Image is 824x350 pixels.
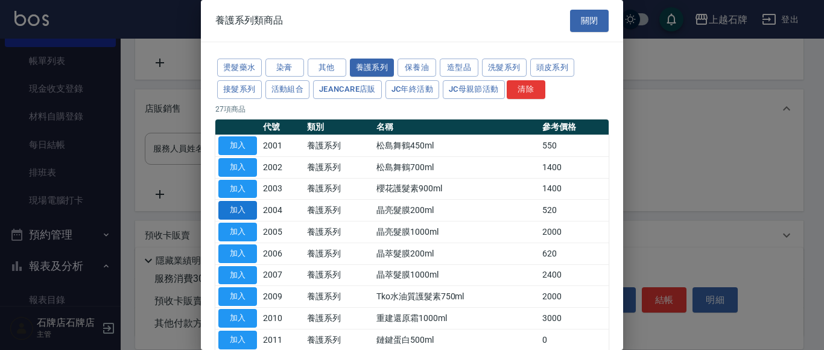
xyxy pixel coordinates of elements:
td: 2002 [260,156,304,178]
th: 類別 [304,119,373,135]
button: 加入 [218,223,257,241]
td: 2000 [539,286,609,308]
button: 加入 [218,331,257,349]
button: 造型品 [440,59,478,77]
button: 加入 [218,201,257,220]
button: 其他 [308,59,346,77]
td: 2006 [260,243,304,264]
td: 2003 [260,178,304,200]
td: 晶萃髮膜1000ml [373,264,539,286]
p: 27 項商品 [215,104,609,115]
td: 2009 [260,286,304,308]
td: 養護系列 [304,243,373,264]
td: 晶亮髮膜1000ml [373,221,539,243]
button: 加入 [218,266,257,285]
td: 3000 [539,308,609,329]
td: 2400 [539,264,609,286]
button: 養護系列 [350,59,395,77]
button: 加入 [218,309,257,328]
button: 活動組合 [265,80,310,99]
td: 2005 [260,221,304,243]
button: 接髮系列 [217,80,262,99]
td: 2010 [260,308,304,329]
td: 2000 [539,221,609,243]
td: 養護系列 [304,200,373,221]
button: 染膏 [265,59,304,77]
td: 2007 [260,264,304,286]
td: 2001 [260,135,304,157]
td: 養護系列 [304,178,373,200]
button: JeanCare店販 [313,80,382,99]
button: 燙髮藥水 [217,59,262,77]
td: 養護系列 [304,221,373,243]
button: 加入 [218,244,257,263]
td: 2004 [260,200,304,221]
button: JC年終活動 [385,80,439,99]
td: 養護系列 [304,264,373,286]
td: 松島舞鶴450ml [373,135,539,157]
td: 櫻花護髮素900ml [373,178,539,200]
td: 養護系列 [304,156,373,178]
span: 養護系列類商品 [215,14,283,27]
td: 1400 [539,178,609,200]
button: 加入 [218,158,257,177]
button: 加入 [218,287,257,306]
th: 名稱 [373,119,539,135]
td: 松島舞鶴700ml [373,156,539,178]
td: 養護系列 [304,135,373,157]
th: 參考價格 [539,119,609,135]
td: Tko水油質護髮素750ml [373,286,539,308]
button: 頭皮系列 [530,59,575,77]
button: 關閉 [570,10,609,32]
td: 1400 [539,156,609,178]
td: 養護系列 [304,286,373,308]
td: 520 [539,200,609,221]
button: 加入 [218,136,257,155]
td: 晶亮髮膜200ml [373,200,539,221]
td: 620 [539,243,609,264]
td: 550 [539,135,609,157]
button: 清除 [507,80,545,99]
button: 洗髮系列 [482,59,527,77]
th: 代號 [260,119,304,135]
button: 保養油 [398,59,436,77]
button: JC母親節活動 [443,80,505,99]
td: 晶萃髮膜200ml [373,243,539,264]
td: 重建還原霜1000ml [373,308,539,329]
button: 加入 [218,180,257,199]
td: 養護系列 [304,308,373,329]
